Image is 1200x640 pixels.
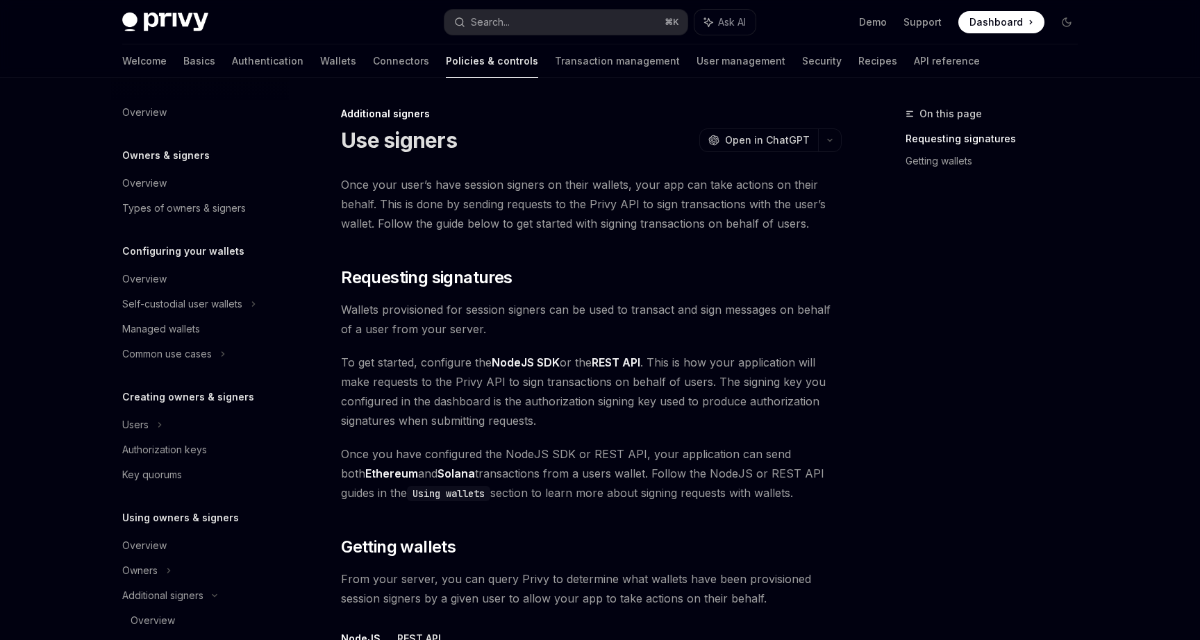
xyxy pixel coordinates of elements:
button: Open in ChatGPT [699,128,818,152]
button: Toggle dark mode [1056,11,1078,33]
div: Common use cases [122,346,212,362]
div: Key quorums [122,466,182,483]
a: Requesting signatures [906,128,1089,150]
a: Support [903,15,942,29]
a: Welcome [122,44,167,78]
a: Overview [111,608,289,633]
a: Overview [111,533,289,558]
div: Overview [122,104,167,121]
a: Security [802,44,842,78]
div: Additional signers [341,107,842,121]
img: dark logo [122,12,208,32]
a: Solana [437,466,475,481]
h5: Configuring your wallets [122,243,244,260]
div: Managed wallets [122,321,200,337]
span: Ask AI [718,15,746,29]
h5: Using owners & signers [122,510,239,526]
a: Key quorums [111,462,289,487]
a: User management [697,44,785,78]
div: Search... [471,14,510,31]
a: Transaction management [555,44,680,78]
a: Basics [183,44,215,78]
a: Overview [111,171,289,196]
span: Once your user’s have session signers on their wallets, your app can take actions on their behalf... [341,175,842,233]
a: Recipes [858,44,897,78]
div: Overview [122,537,167,554]
a: Ethereum [365,466,418,481]
a: Authentication [232,44,303,78]
a: REST API [592,355,640,370]
a: Managed wallets [111,317,289,342]
div: Authorization keys [122,441,207,458]
span: ⌘ K [665,17,679,28]
a: Overview [111,267,289,292]
a: Types of owners & signers [111,196,289,221]
a: Dashboard [958,11,1044,33]
a: Wallets [320,44,356,78]
a: Demo [859,15,887,29]
div: Overview [122,271,167,287]
div: Types of owners & signers [122,200,246,217]
code: Using wallets [407,486,490,501]
a: Authorization keys [111,437,289,462]
div: Overview [122,175,167,192]
div: Overview [131,612,175,629]
span: Wallets provisioned for session signers can be used to transact and sign messages on behalf of a ... [341,300,842,339]
span: Requesting signatures [341,267,512,289]
a: Policies & controls [446,44,538,78]
div: Additional signers [122,587,203,604]
a: NodeJS SDK [492,355,560,370]
a: Connectors [373,44,429,78]
span: To get started, configure the or the . This is how your application will make requests to the Pri... [341,353,842,430]
span: Dashboard [969,15,1023,29]
div: Self-custodial user wallets [122,296,242,312]
span: Once you have configured the NodeJS SDK or REST API, your application can send both and transacti... [341,444,842,503]
h5: Owners & signers [122,147,210,164]
span: Open in ChatGPT [725,133,810,147]
a: Getting wallets [906,150,1089,172]
button: Ask AI [694,10,756,35]
span: Getting wallets [341,536,456,558]
span: On this page [919,106,982,122]
div: Owners [122,562,158,579]
div: Users [122,416,149,433]
a: Overview [111,100,289,125]
a: API reference [914,44,980,78]
h5: Creating owners & signers [122,389,254,405]
h1: Use signers [341,128,457,153]
span: From your server, you can query Privy to determine what wallets have been provisioned session sig... [341,569,842,608]
button: Search...⌘K [444,10,687,35]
